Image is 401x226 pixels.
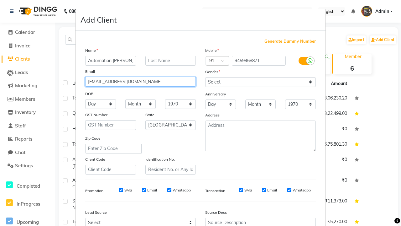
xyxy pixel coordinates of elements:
[85,112,107,118] label: GST Number
[85,69,95,74] label: Email
[244,187,252,193] label: SMS
[232,56,286,66] input: Mobile
[85,144,142,153] input: Enter Zip Code
[293,187,311,193] label: Whatsapp
[124,187,132,193] label: SMS
[85,210,107,215] label: Lead Source
[85,157,105,162] label: Client Code
[205,91,226,97] label: Anniversary
[205,210,227,215] label: Source Desc
[85,120,136,130] input: GST Number
[81,14,117,25] h4: Add Client
[85,48,98,53] label: Name
[267,187,277,193] label: Email
[205,69,220,75] label: Gender
[85,188,103,194] label: Promotion
[85,77,196,87] input: Email
[85,165,136,175] input: Client Code
[205,48,219,53] label: Mobile
[145,165,196,175] input: Resident No. or Any Id
[173,187,191,193] label: Whatsapp
[85,136,101,141] label: Zip Code
[264,38,316,45] span: Generate Dummy Number
[205,188,225,194] label: Transaction
[85,91,93,97] label: DOB
[145,157,175,162] label: Identification No.
[145,56,196,66] input: Last Name
[85,56,136,66] input: First Name
[147,187,157,193] label: Email
[205,112,220,118] label: Address
[145,112,154,118] label: State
